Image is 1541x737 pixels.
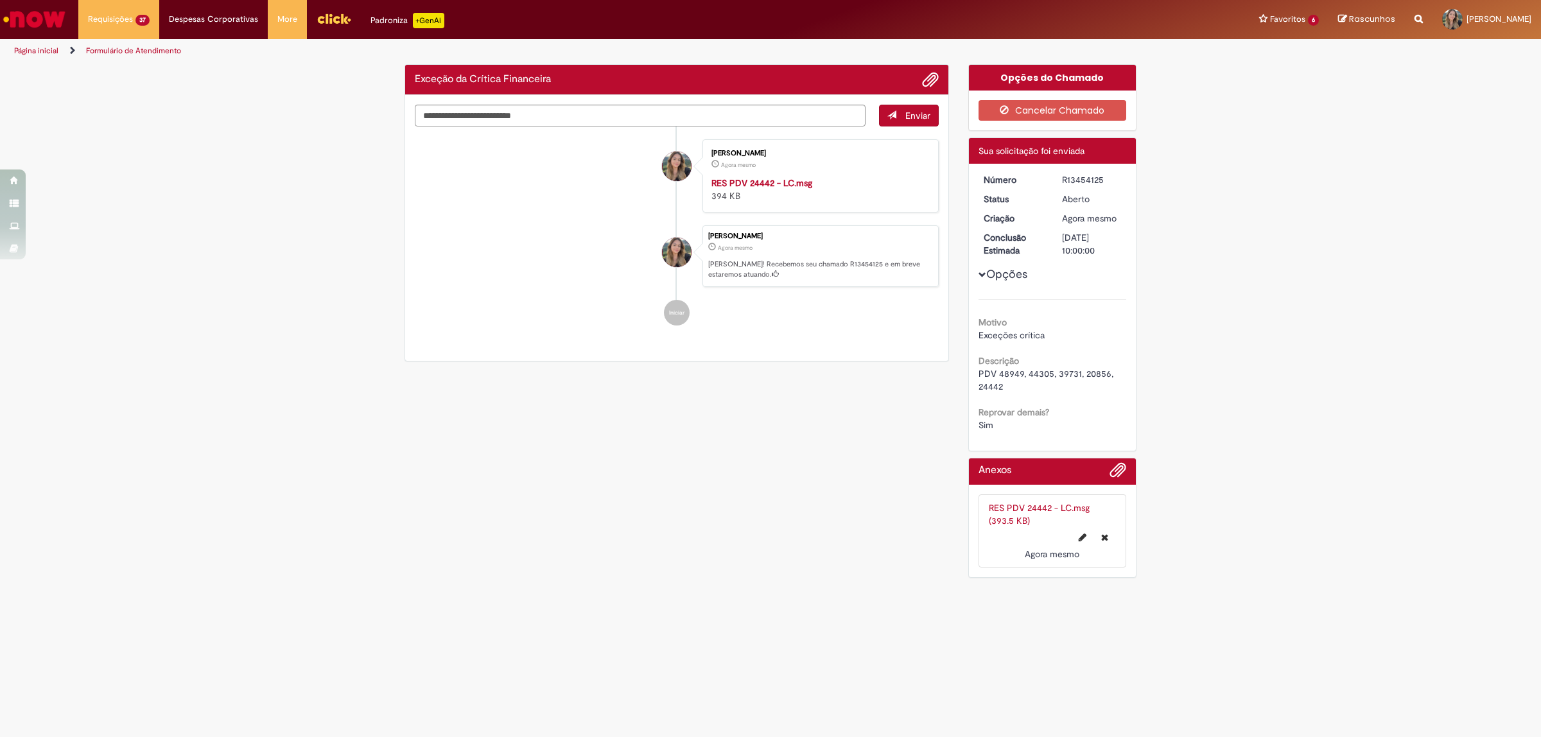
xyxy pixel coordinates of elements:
span: Rascunhos [1349,13,1395,25]
div: R13454125 [1062,173,1122,186]
a: RES PDV 24442 - LC.msg (393.5 KB) [989,502,1090,526]
dt: Conclusão Estimada [974,231,1053,257]
button: Excluir RES PDV 24442 - LC.msg [1093,527,1116,548]
h2: Exceção da Crítica Financeira Histórico de tíquete [415,74,551,85]
button: Cancelar Chamado [979,100,1127,121]
textarea: Digite sua mensagem aqui... [415,105,866,127]
a: Formulário de Atendimento [86,46,181,56]
span: Despesas Corporativas [169,13,258,26]
b: Motivo [979,316,1007,328]
span: Sim [979,419,993,431]
div: Padroniza [370,13,444,28]
span: Agora mesmo [1062,212,1117,224]
h2: Anexos [979,465,1011,476]
span: Exceções crítica [979,329,1045,341]
span: Agora mesmo [1025,548,1079,560]
b: Reprovar demais? [979,406,1049,418]
span: Requisições [88,13,133,26]
span: Favoritos [1270,13,1305,26]
div: [PERSON_NAME] [711,150,925,157]
p: [PERSON_NAME]! Recebemos seu chamado R13454125 e em breve estaremos atuando. [708,259,932,279]
div: [DATE] 10:00:00 [1062,231,1122,257]
a: Rascunhos [1338,13,1395,26]
span: Agora mesmo [718,244,753,252]
time: 27/08/2025 18:11:14 [718,244,753,252]
time: 27/08/2025 18:11:14 [1062,212,1117,224]
a: RES PDV 24442 - LC.msg [711,177,812,189]
span: 6 [1308,15,1319,26]
span: Enviar [905,110,930,121]
a: Página inicial [14,46,58,56]
button: Editar nome de arquivo RES PDV 24442 - LC.msg [1071,527,1094,548]
span: [PERSON_NAME] [1467,13,1531,24]
div: 394 KB [711,177,925,202]
div: Ingrid Campos Silva [662,238,692,267]
ul: Trilhas de página [10,39,1018,63]
dt: Status [974,193,1053,205]
img: ServiceNow [1,6,67,32]
button: Adicionar anexos [1110,462,1126,485]
ul: Histórico de tíquete [415,126,939,338]
span: Agora mesmo [721,161,756,169]
p: +GenAi [413,13,444,28]
li: Ingrid Campos Silva [415,225,939,287]
span: PDV 48949, 44305, 39731, 20856, 24442 [979,368,1116,392]
img: click_logo_yellow_360x200.png [317,9,351,28]
div: Aberto [1062,193,1122,205]
dt: Criação [974,212,1053,225]
button: Enviar [879,105,939,126]
dt: Número [974,173,1053,186]
span: Sua solicitação foi enviada [979,145,1084,157]
time: 27/08/2025 18:11:10 [721,161,756,169]
div: Opções do Chamado [969,65,1136,91]
div: [PERSON_NAME] [708,232,932,240]
span: 37 [135,15,150,26]
time: 27/08/2025 18:11:10 [1025,548,1079,560]
div: Ingrid Campos Silva [662,152,692,181]
b: Descrição [979,355,1019,367]
button: Adicionar anexos [922,71,939,88]
span: More [277,13,297,26]
div: 27/08/2025 18:11:14 [1062,212,1122,225]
